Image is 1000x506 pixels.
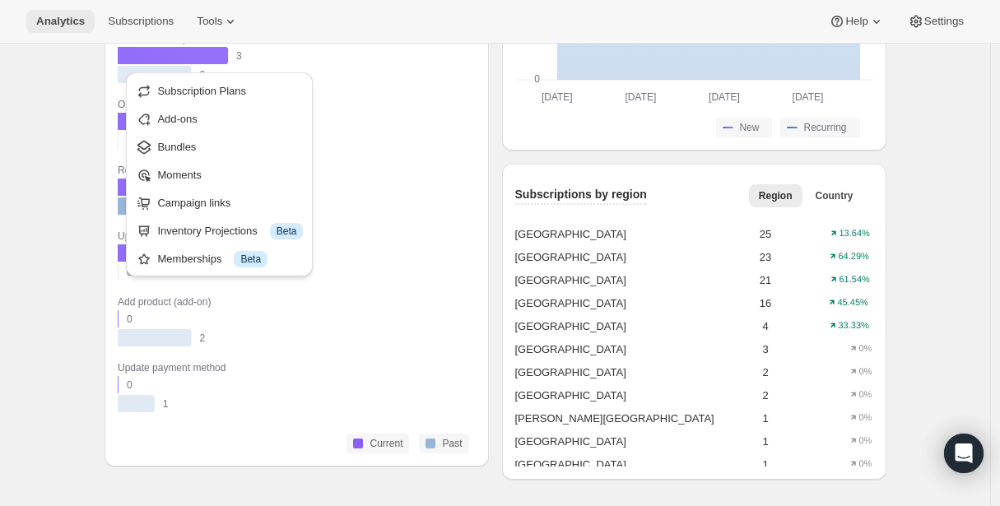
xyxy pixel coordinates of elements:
[515,188,647,201] span: Subscriptions by region
[858,413,872,423] text: 0%
[118,328,230,347] rect: Past 2
[858,390,872,400] text: 0%
[108,15,174,28] span: Subscriptions
[118,197,194,216] rect: Past 1
[792,91,823,103] text: [DATE]
[780,118,859,137] button: Recurring
[26,10,95,33] button: Analytics
[131,161,308,188] button: Moments
[759,189,793,202] span: Region
[739,121,759,134] span: New
[118,112,230,131] rect: Current 2
[157,85,246,97] span: Subscription Plans
[118,309,158,328] rect: Current 0
[730,318,802,335] div: 4
[131,245,308,272] button: Memberships
[197,15,222,28] span: Tools
[157,113,197,125] span: Add-ons
[515,318,730,335] div: [GEOGRAPHIC_DATA]
[277,225,297,238] span: Beta
[118,360,246,376] div: Update payment method
[515,295,730,312] div: [GEOGRAPHIC_DATA]
[515,249,730,266] div: [GEOGRAPHIC_DATA]
[515,226,730,243] div: [GEOGRAPHIC_DATA]
[118,162,207,179] div: Remove product
[187,10,249,33] button: Tools
[118,25,463,91] g: Cancel subscription: Current 3, Past 2
[515,457,730,473] div: [GEOGRAPHIC_DATA]
[131,105,308,132] button: Add-ons
[98,10,184,33] button: Subscriptions
[816,189,853,202] span: Country
[118,244,194,262] rect: Current 1
[838,321,869,331] text: 33.33%
[131,217,308,244] button: Inventory Projections
[839,229,870,239] text: 13.64%
[442,435,462,452] p: Past
[515,411,730,427] div: [PERSON_NAME][GEOGRAPHIC_DATA]
[625,91,656,103] text: [DATE]
[730,434,802,450] div: 1
[118,222,463,288] g: Update address: Current 1, Past 0
[515,388,730,404] div: [GEOGRAPHIC_DATA]
[131,77,308,104] button: Subscription Plans
[730,457,802,473] div: 1
[240,253,261,266] span: Beta
[730,226,802,243] div: 25
[157,169,201,181] span: Moments
[118,156,463,222] g: Remove product: Current 1, Past 1
[858,459,872,469] text: 0%
[709,91,740,103] text: [DATE]
[838,252,869,262] text: 64.29%
[898,10,974,33] button: Settings
[858,344,872,354] text: 0%
[534,73,540,85] text: 0
[858,436,872,446] text: 0%
[541,91,572,103] text: [DATE]
[515,272,730,289] div: [GEOGRAPHIC_DATA]
[845,15,867,28] span: Help
[118,91,463,156] g: Order now: Current 2, Past 0
[157,141,196,153] span: Bundles
[716,118,772,137] button: New
[730,388,802,404] div: 2
[730,295,802,312] div: 16
[730,249,802,266] div: 23
[118,96,179,113] div: Order now
[730,341,802,358] div: 3
[118,228,204,244] div: Update address
[370,435,402,452] p: Current
[515,434,730,450] div: [GEOGRAPHIC_DATA]
[118,262,158,281] rect: Past 0
[157,223,303,239] div: Inventory Projections
[730,272,802,289] div: 21
[839,275,870,285] text: 61.54%
[118,288,463,354] g: Add product (add-on): Current 0, Past 2
[157,197,230,209] span: Campaign links
[131,189,308,216] button: Campaign links
[730,364,802,381] div: 2
[118,131,158,150] rect: Past 0
[819,10,894,33] button: Help
[36,15,85,28] span: Analytics
[837,298,868,308] text: 45.45%
[730,411,802,427] div: 1
[515,364,730,381] div: [GEOGRAPHIC_DATA]
[944,434,984,473] div: Open Intercom Messenger
[131,133,308,160] button: Bundles
[118,354,463,420] g: Update payment method: Current 0, Past 1
[157,251,303,267] div: Memberships
[118,375,158,394] rect: Current 0
[515,341,730,358] div: [GEOGRAPHIC_DATA]
[858,367,872,377] text: 0%
[118,46,267,65] rect: Current 3
[803,121,846,134] span: Recurring
[118,65,230,84] rect: Past 2
[118,294,232,310] div: Add product (add-on)
[924,15,964,28] span: Settings
[118,394,194,413] rect: Past 1
[118,178,194,197] rect: Current 1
